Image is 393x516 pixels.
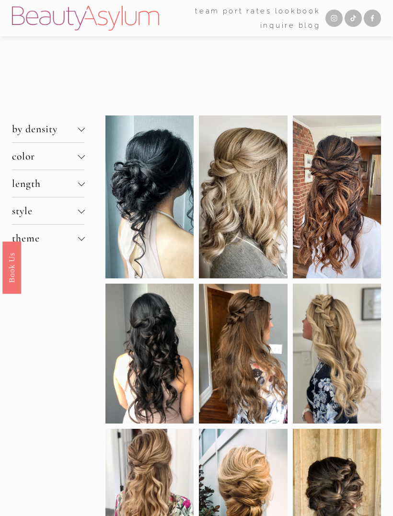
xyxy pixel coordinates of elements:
[325,10,343,27] a: Instagram
[12,225,85,252] button: theme
[260,18,295,33] a: Inquire
[195,5,220,18] span: team
[12,197,85,224] button: style
[2,241,21,293] a: Book Us
[345,10,362,27] a: TikTok
[223,4,243,18] a: port
[12,6,159,31] img: Beauty Asylum | Bridal Hair &amp; Makeup Charlotte &amp; Atlanta
[364,10,381,27] a: Facebook
[246,4,272,18] a: Rates
[12,150,78,162] span: color
[195,4,220,18] a: folder dropdown
[12,170,85,197] button: length
[299,18,321,33] a: Blog
[12,123,78,135] span: by density
[12,115,85,142] button: by density
[275,4,321,18] a: Lookbook
[12,143,85,170] button: color
[12,232,78,244] span: theme
[12,177,78,190] span: length
[12,205,78,217] span: style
